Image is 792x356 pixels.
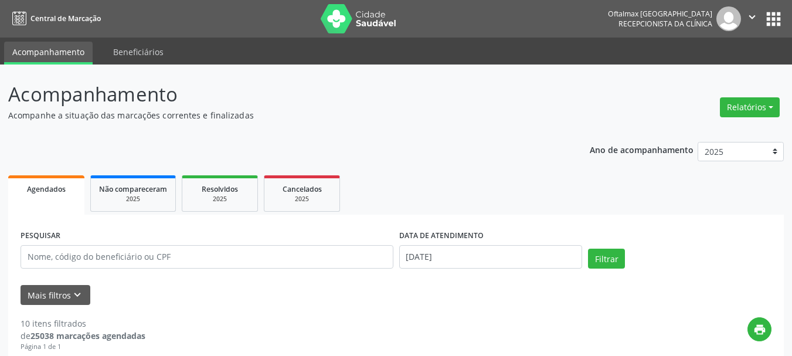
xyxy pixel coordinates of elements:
div: 10 itens filtrados [21,317,145,330]
i:  [746,11,759,23]
i: print [753,323,766,336]
p: Acompanhamento [8,80,551,109]
div: de [21,330,145,342]
span: Agendados [27,184,66,194]
label: PESQUISAR [21,227,60,245]
strong: 25038 marcações agendadas [30,330,145,341]
div: Oftalmax [GEOGRAPHIC_DATA] [608,9,712,19]
a: Acompanhamento [4,42,93,65]
a: Beneficiários [105,42,172,62]
button: Mais filtroskeyboard_arrow_down [21,285,90,306]
button: Relatórios [720,97,780,117]
button: print [747,317,771,341]
img: img [716,6,741,31]
i: keyboard_arrow_down [71,289,84,301]
button: Filtrar [588,249,625,269]
span: Resolvidos [202,184,238,194]
p: Acompanhe a situação das marcações correntes e finalizadas [8,109,551,121]
span: Central de Marcação [30,13,101,23]
div: 2025 [99,195,167,204]
a: Central de Marcação [8,9,101,28]
button:  [741,6,763,31]
button: apps [763,9,784,29]
div: 2025 [191,195,249,204]
input: Nome, código do beneficiário ou CPF [21,245,393,269]
span: Cancelados [283,184,322,194]
span: Recepcionista da clínica [618,19,712,29]
span: Não compareceram [99,184,167,194]
div: 2025 [273,195,331,204]
label: DATA DE ATENDIMENTO [399,227,484,245]
input: Selecione um intervalo [399,245,583,269]
div: Página 1 de 1 [21,342,145,352]
p: Ano de acompanhamento [590,142,694,157]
